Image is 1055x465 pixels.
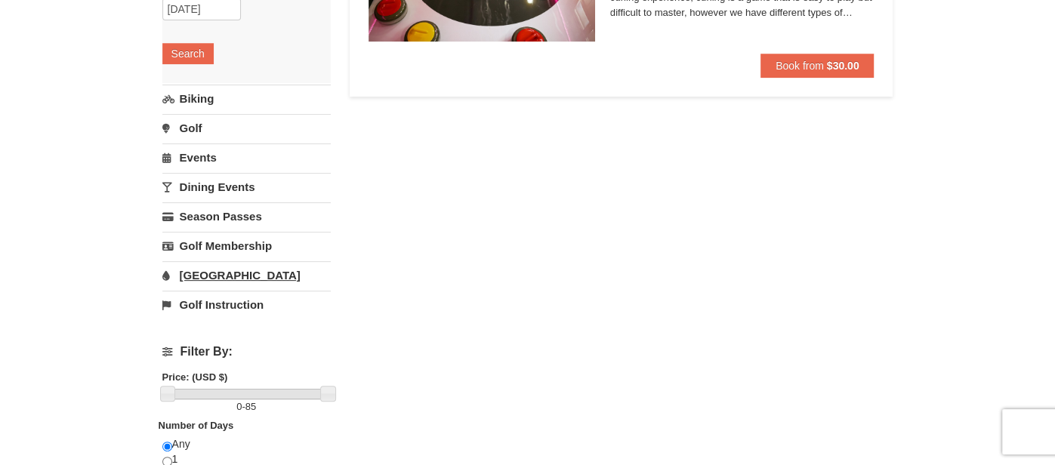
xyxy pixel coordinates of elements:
span: Book from [776,60,824,72]
a: Biking [162,85,331,112]
strong: Number of Days [159,420,234,431]
label: - [162,399,331,414]
button: Book from $30.00 [760,54,875,78]
a: Golf Membership [162,232,331,260]
span: 85 [245,401,256,412]
a: Season Passes [162,202,331,230]
a: Golf Instruction [162,291,331,319]
a: Golf [162,114,331,142]
strong: Price: (USD $) [162,371,228,383]
strong: $30.00 [827,60,859,72]
button: Search [162,43,214,64]
a: Dining Events [162,173,331,201]
h4: Filter By: [162,345,331,359]
span: 0 [236,401,242,412]
a: Events [162,143,331,171]
a: [GEOGRAPHIC_DATA] [162,261,331,289]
